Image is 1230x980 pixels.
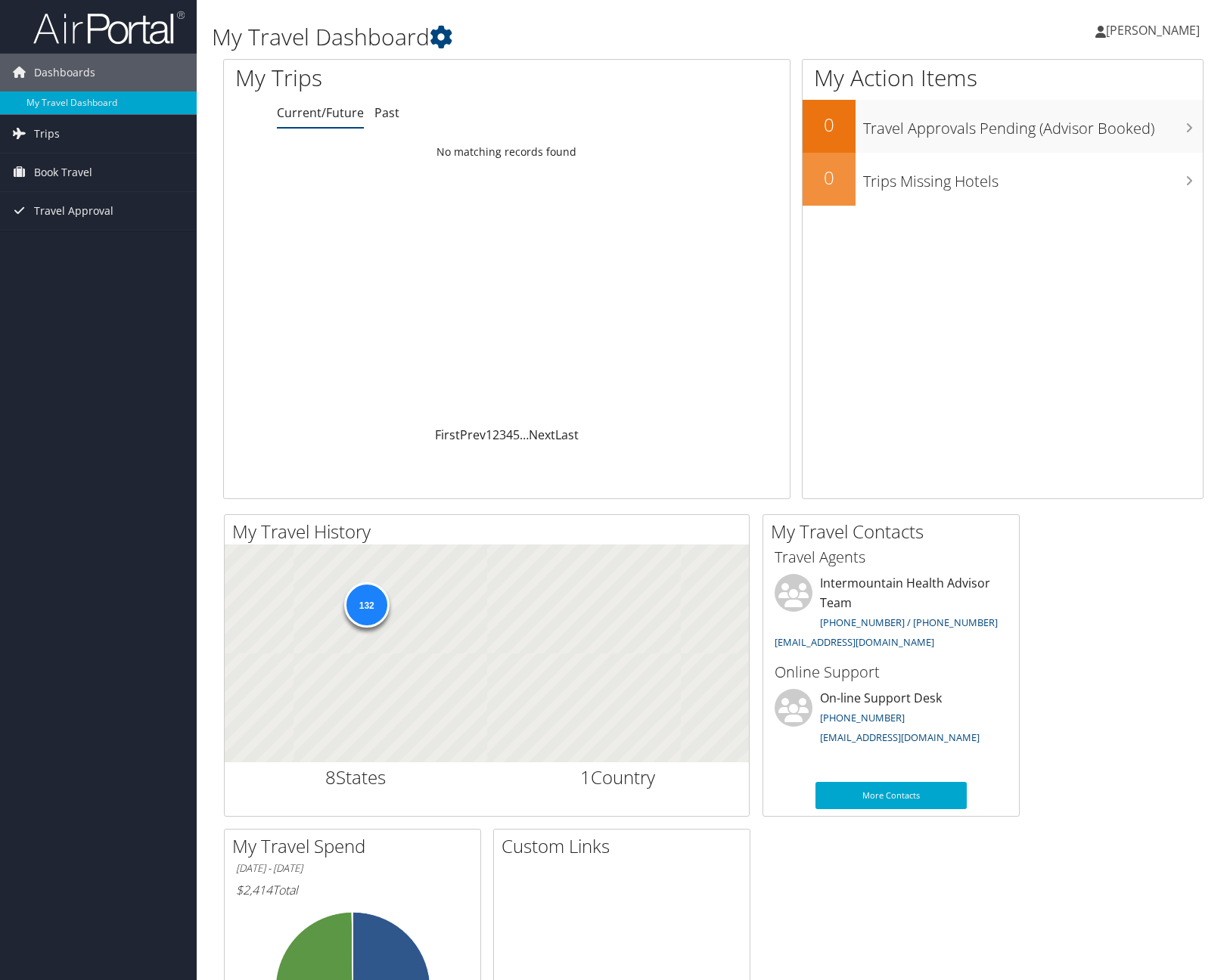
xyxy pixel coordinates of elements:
a: 0Trips Missing Hotels [803,153,1203,206]
a: 1 [486,426,492,443]
span: [PERSON_NAME] [1106,22,1200,39]
a: Prev [460,426,486,443]
h1: My Travel Dashboard [212,21,881,53]
a: Current/Future [277,104,364,121]
span: 1 [580,764,591,789]
h2: Country [499,764,738,790]
h2: 0 [803,112,856,138]
span: $2,414 [236,882,272,898]
li: Intermountain Health Advisor Team [767,574,1015,655]
h2: My Travel History [232,519,749,544]
h3: Trips Missing Hotels [863,163,1203,192]
li: On-line Support Desk [767,689,1015,751]
h6: [DATE] - [DATE] [236,861,469,876]
a: Past [374,104,399,121]
a: 4 [506,426,513,443]
h2: States [236,764,476,790]
h3: Travel Approvals Pending (Advisor Booked) [863,110,1203,139]
h2: My Travel Contacts [771,519,1019,544]
h6: Total [236,882,469,898]
a: [PHONE_NUMBER] [820,711,905,724]
a: [PERSON_NAME] [1095,8,1215,53]
h2: 0 [803,165,856,191]
a: 5 [513,426,520,443]
h2: Custom Links [502,833,750,859]
h3: Travel Agents [775,547,1008,568]
a: 3 [499,426,506,443]
a: First [435,426,460,443]
td: No matching records found [224,138,790,166]
span: Dashboards [34,54,95,91]
a: Next [529,426,555,443]
a: More Contacts [815,782,967,809]
a: 0Travel Approvals Pending (Advisor Booked) [803,100,1203,153]
span: … [520,426,529,443]
a: [PHONE_NUMBER] / [PHONE_NUMBER] [820,616,998,629]
span: Book Travel [34,154,92,191]
h2: My Travel Spend [232,833,480,859]
a: Last [555,426,579,443]
span: 8 [325,764,336,789]
a: [EMAIL_ADDRESS][DOMAIN_NAME] [775,635,934,649]
h1: My Trips [235,62,542,94]
a: 2 [492,426,499,443]
img: airportal-logo.png [33,10,185,45]
h1: My Action Items [803,62,1203,94]
a: [EMAIL_ADDRESS][DOMAIN_NAME] [820,730,980,744]
h3: Online Support [775,662,1008,683]
span: Trips [34,115,60,153]
span: Travel Approval [34,192,113,230]
div: 132 [343,582,389,628]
